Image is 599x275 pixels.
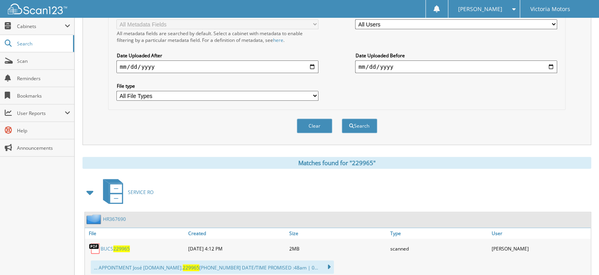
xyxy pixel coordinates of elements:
[355,60,557,73] input: end
[116,52,318,59] label: Date Uploaded After
[17,75,70,82] span: Reminders
[530,7,570,11] span: Victoria Motors
[297,119,332,133] button: Clear
[17,110,65,117] span: User Reports
[183,264,199,271] span: 229965
[273,37,283,43] a: here
[116,30,318,43] div: All metadata fields are searched by default. Select a cabinet with metadata to enable filtering b...
[17,23,65,30] span: Cabinets
[101,245,130,252] a: BUCS229965
[388,228,489,239] a: Type
[490,241,591,256] div: [PERSON_NAME]
[17,58,70,64] span: Scan
[186,241,287,256] div: [DATE] 4:12 PM
[17,40,69,47] span: Search
[287,241,388,256] div: 2MB
[342,119,377,133] button: Search
[98,177,153,208] a: SERVICE RO
[128,189,153,196] span: SERVICE RO
[287,228,388,239] a: Size
[388,241,489,256] div: scanned
[91,260,334,274] div: ... APPOINTMENT José [DOMAIN_NAME]. [PHONE_NUMBER] DATE/TIME PROMISED :48am | 0...
[82,157,591,169] div: Matches found for "229965"
[89,243,101,254] img: PDF.png
[186,228,287,239] a: Created
[458,7,502,11] span: [PERSON_NAME]
[85,228,186,239] a: File
[17,92,70,99] span: Bookmarks
[116,83,318,89] label: File type
[113,245,130,252] span: 229965
[17,127,70,134] span: Help
[17,145,70,151] span: Announcements
[86,214,103,224] img: folder2.png
[103,216,126,222] a: HR367690
[560,237,599,275] iframe: Chat Widget
[355,52,557,59] label: Date Uploaded Before
[116,60,318,73] input: start
[8,4,67,14] img: scan123-logo-white.svg
[490,228,591,239] a: User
